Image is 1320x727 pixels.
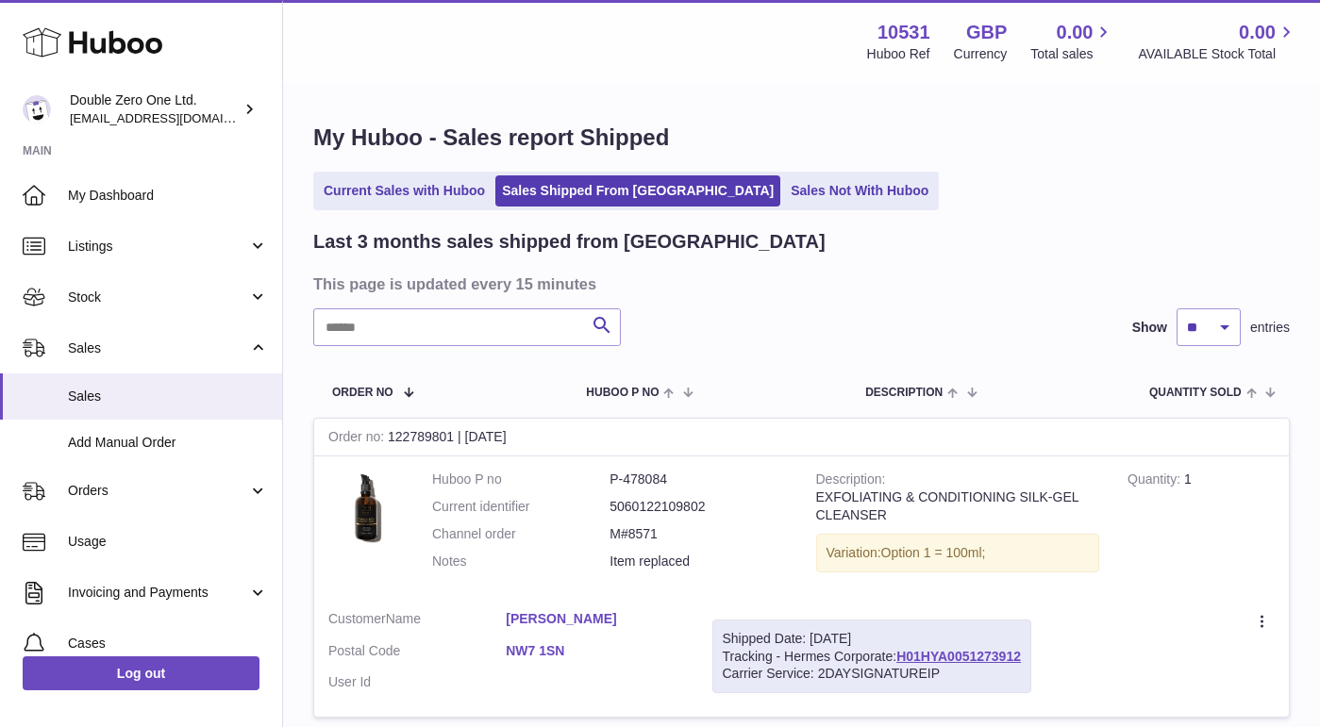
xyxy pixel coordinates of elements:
label: Show [1132,319,1167,337]
img: hello@001skincare.com [23,95,51,124]
h1: My Huboo - Sales report Shipped [313,123,1290,153]
dt: Postal Code [328,642,506,665]
span: entries [1250,319,1290,337]
strong: Description [816,471,886,491]
span: 0.00 [1239,20,1276,45]
span: Add Manual Order [68,434,268,452]
span: Listings [68,238,248,256]
div: Shipped Date: [DATE] [723,630,1021,648]
a: Log out [23,656,259,690]
div: Variation: [816,534,1100,572]
div: 122789801 | [DATE] [314,419,1289,456]
span: AVAILABLE Stock Total [1138,45,1297,63]
a: NW7 1SN [506,642,683,660]
td: 1 [1113,456,1289,596]
span: Sales [68,339,248,357]
span: [EMAIL_ADDRESS][DOMAIN_NAME] [70,110,277,125]
span: Customer [328,611,386,626]
a: Current Sales with Huboo [317,175,492,207]
dt: Huboo P no [432,471,610,488]
span: 0.00 [1057,20,1094,45]
span: Invoicing and Payments [68,584,248,602]
span: Quantity Sold [1149,387,1242,399]
dd: P-478084 [610,471,787,488]
h2: Last 3 months sales shipped from [GEOGRAPHIC_DATA] [313,229,826,255]
dd: 5060122109802 [610,498,787,516]
span: Huboo P no [586,387,659,399]
span: Usage [68,533,268,551]
dt: Notes [432,553,610,570]
span: Order No [332,387,393,399]
a: Sales Shipped From [GEOGRAPHIC_DATA] [495,175,780,207]
p: Item replaced [610,553,787,570]
dt: Current identifier [432,498,610,516]
strong: GBP [966,20,1007,45]
strong: Order no [328,429,388,449]
span: Sales [68,388,268,405]
strong: Quantity [1128,471,1184,491]
dt: User Id [328,673,506,691]
span: Total sales [1030,45,1114,63]
dt: Channel order [432,525,610,543]
img: 105311660219703.jpg [328,471,404,546]
span: Description [865,387,943,399]
span: Stock [68,289,248,306]
strong: 10531 [877,20,930,45]
span: Orders [68,482,248,500]
div: Tracking - Hermes Corporate: [712,620,1031,694]
a: 0.00 AVAILABLE Stock Total [1138,20,1297,63]
div: EXFOLIATING & CONDITIONING SILK-GEL CLEANSER [816,488,1100,524]
dd: M#8571 [610,525,787,543]
h3: This page is updated every 15 minutes [313,273,1285,294]
span: Option 1 = 100ml; [881,545,986,560]
a: Sales Not With Huboo [784,175,935,207]
span: My Dashboard [68,187,268,205]
dt: Name [328,610,506,633]
div: Currency [954,45,1008,63]
div: Huboo Ref [867,45,930,63]
a: [PERSON_NAME] [506,610,683,628]
span: Cases [68,635,268,653]
a: 0.00 Total sales [1030,20,1114,63]
div: Carrier Service: 2DAYSIGNATUREIP [723,665,1021,683]
div: Double Zero One Ltd. [70,91,240,127]
a: H01HYA0051273912 [896,649,1021,664]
